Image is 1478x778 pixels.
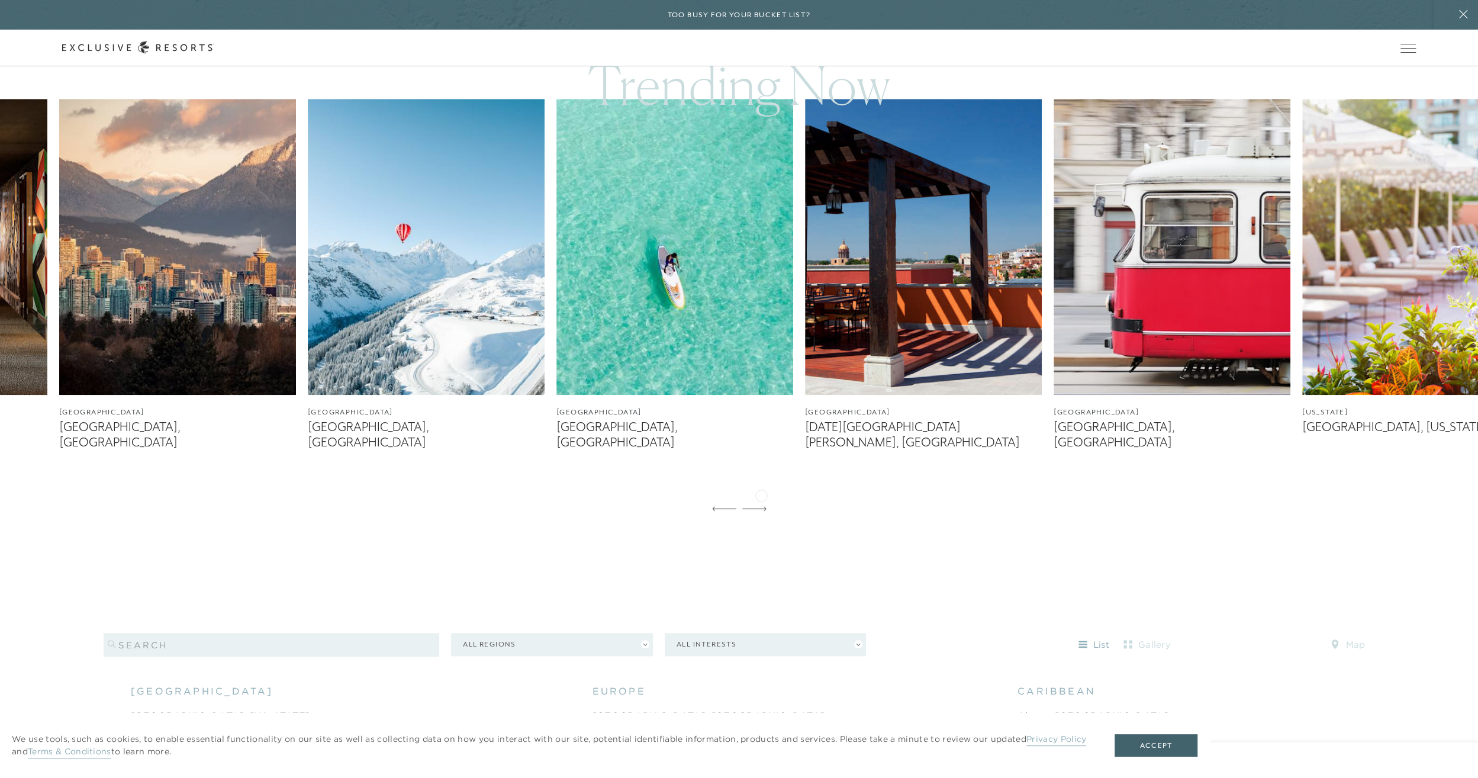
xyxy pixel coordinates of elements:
[59,407,296,418] figcaption: [GEOGRAPHIC_DATA]
[665,633,866,656] button: All Interests
[451,633,652,656] button: All Regions
[805,99,1042,450] a: [GEOGRAPHIC_DATA][DATE][GEOGRAPHIC_DATA][PERSON_NAME], [GEOGRAPHIC_DATA]
[1054,420,1290,449] figcaption: [GEOGRAPHIC_DATA], [GEOGRAPHIC_DATA]
[308,407,545,418] figcaption: [GEOGRAPHIC_DATA]
[592,684,645,698] span: europe
[1017,709,1168,723] a: Abaco, [GEOGRAPHIC_DATA]
[1054,407,1290,418] figcaption: [GEOGRAPHIC_DATA]
[556,99,793,450] a: [GEOGRAPHIC_DATA][GEOGRAPHIC_DATA], [GEOGRAPHIC_DATA]
[592,709,825,723] a: [GEOGRAPHIC_DATA], [GEOGRAPHIC_DATA]
[104,633,439,657] input: search
[1026,734,1086,746] a: Privacy Policy
[308,420,545,449] figcaption: [GEOGRAPHIC_DATA], [GEOGRAPHIC_DATA]
[1120,635,1174,654] button: gallery
[556,420,793,449] figcaption: [GEOGRAPHIC_DATA], [GEOGRAPHIC_DATA]
[59,99,296,450] a: [GEOGRAPHIC_DATA][GEOGRAPHIC_DATA], [GEOGRAPHIC_DATA]
[1321,635,1374,654] button: map
[12,733,1091,758] p: We use tools, such as cookies, to enable essential functionality on our site as well as collectin...
[308,99,545,450] a: [GEOGRAPHIC_DATA][GEOGRAPHIC_DATA], [GEOGRAPHIC_DATA]
[1067,635,1120,654] button: list
[805,420,1042,449] figcaption: [DATE][GEOGRAPHIC_DATA][PERSON_NAME], [GEOGRAPHIC_DATA]
[131,684,273,698] span: [GEOGRAPHIC_DATA]
[59,420,296,449] figcaption: [GEOGRAPHIC_DATA], [GEOGRAPHIC_DATA]
[131,709,310,723] a: [GEOGRAPHIC_DATA], [US_STATE]
[1054,99,1290,450] a: [GEOGRAPHIC_DATA][GEOGRAPHIC_DATA], [GEOGRAPHIC_DATA]
[668,9,811,21] h6: Too busy for your bucket list?
[805,407,1042,418] figcaption: [GEOGRAPHIC_DATA]
[1115,734,1197,757] button: Accept
[28,746,111,758] a: Terms & Conditions
[556,407,793,418] figcaption: [GEOGRAPHIC_DATA]
[1400,44,1416,52] button: Open navigation
[1017,684,1096,698] span: caribbean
